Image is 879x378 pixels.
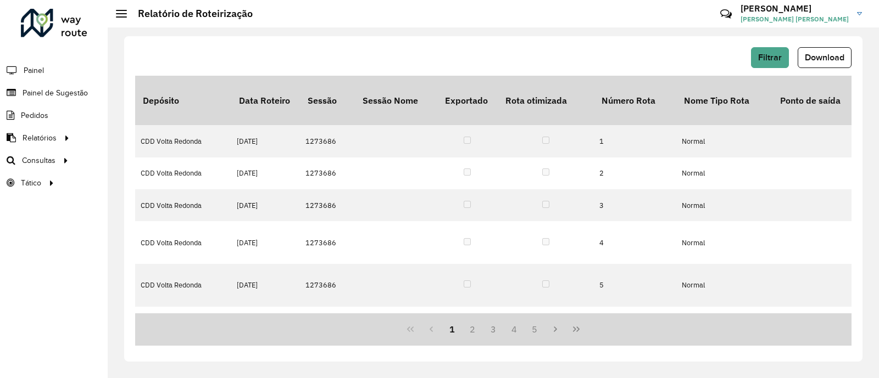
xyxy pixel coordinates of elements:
td: 6 [594,307,676,338]
th: Ponto de saída [772,76,869,125]
td: CDD Volta Redonda [135,307,231,338]
th: Rota otimizada [498,76,594,125]
span: Relatórios [23,132,57,144]
td: [DATE] [231,125,300,157]
span: Download [805,53,844,62]
a: Contato Rápido [714,2,738,26]
th: Número Rota [594,76,676,125]
td: Normal [676,125,772,157]
button: Download [798,47,852,68]
span: Tático [21,177,41,189]
td: 4 [594,221,676,264]
th: Exportado [437,76,498,125]
td: 1 [594,125,676,157]
td: 2 [594,157,676,189]
span: Consultas [22,155,55,166]
span: Filtrar [758,53,782,62]
td: Normal [676,189,772,221]
td: 1273686 [300,125,355,157]
td: [DATE] [231,189,300,221]
button: 2 [462,319,483,340]
button: Next Page [545,319,566,340]
td: CDD Volta Redonda [135,264,231,307]
td: 1273686 [300,221,355,264]
td: 1273686 [300,157,355,189]
td: CDD Volta Redonda [135,125,231,157]
span: Painel [24,65,44,76]
td: [DATE] [231,307,300,338]
span: Pedidos [21,110,48,121]
button: 4 [504,319,525,340]
h3: [PERSON_NAME] [741,3,849,14]
h2: Relatório de Roteirização [127,8,253,20]
td: [DATE] [231,157,300,189]
button: 1 [442,319,463,340]
span: [PERSON_NAME] [PERSON_NAME] [741,14,849,24]
td: [DATE] [231,264,300,307]
td: CDD Volta Redonda [135,157,231,189]
span: Painel de Sugestão [23,87,88,99]
td: 5 [594,264,676,307]
th: Nome Tipo Rota [676,76,772,125]
td: CDD Volta Redonda [135,189,231,221]
td: CDD Volta Redonda [135,221,231,264]
button: Last Page [566,319,587,340]
td: 1273686 [300,307,355,338]
td: 1273686 [300,189,355,221]
td: 3 [594,189,676,221]
th: Data Roteiro [231,76,300,125]
td: [DATE] [231,221,300,264]
button: 5 [525,319,546,340]
th: Sessão Nome [355,76,437,125]
th: Depósito [135,76,231,125]
td: 1273686 [300,264,355,307]
td: Normal [676,264,772,307]
td: Normal [676,221,772,264]
td: Normal [676,157,772,189]
button: 3 [483,319,504,340]
td: Normal [676,307,772,338]
button: Filtrar [751,47,789,68]
th: Sessão [300,76,355,125]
